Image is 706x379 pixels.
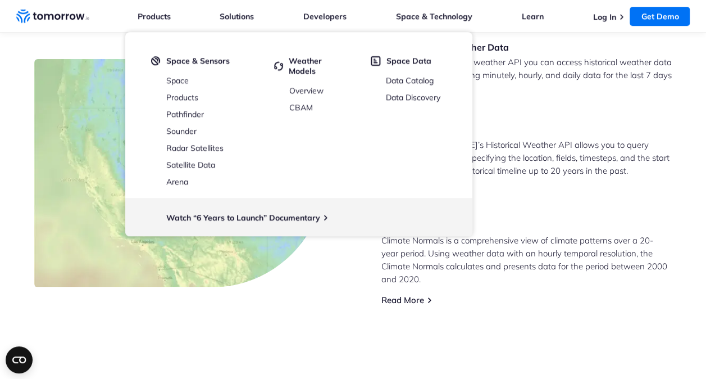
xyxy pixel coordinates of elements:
h3: Climate Normals [381,219,672,232]
h3: Recent-History Weather Data [381,41,672,53]
a: Satellite Data [166,160,215,170]
a: Sounder [166,126,197,136]
a: Data Discovery [386,92,440,102]
span: Space & Sensors [166,56,230,66]
a: Space [166,75,189,85]
a: Radar Satellites [166,143,224,153]
a: Pathfinder [166,109,204,119]
a: Read More [381,295,424,305]
h3: Historical Archive [381,124,672,136]
a: Developers [303,11,347,21]
p: Climate Normals is a comprehensive view of climate patterns over a 20-year period. Using weather ... [381,234,672,286]
button: Open CMP widget [6,346,33,373]
a: Learn [522,11,544,21]
a: Get Demo [630,7,690,26]
img: Template-1.jpg [84,121,197,312]
a: Space & Technology [396,11,472,21]
a: Data Catalog [386,75,434,85]
span: Space Data [386,56,431,66]
span: Weather Models [289,56,350,76]
a: Watch “6 Years to Launch” Documentary [166,213,320,223]
a: Overview [289,85,324,96]
a: Solutions [220,11,254,21]
a: Home link [16,8,89,25]
a: Arena [166,177,188,187]
a: Products [166,92,198,102]
img: image1.jpg [34,59,325,287]
p: [DATE][DOMAIN_NAME]’s Historical Weather API allows you to query weather conditions by specifying... [381,138,672,177]
a: CBAM [289,102,313,112]
img: cycled.svg [274,56,283,76]
a: Products [138,11,171,21]
img: satelight.svg [151,56,161,66]
img: space-data.svg [371,56,381,66]
a: Log In [593,12,616,22]
p: Using the recent history weather API you can access historical weather data for your location, in... [381,56,672,82]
